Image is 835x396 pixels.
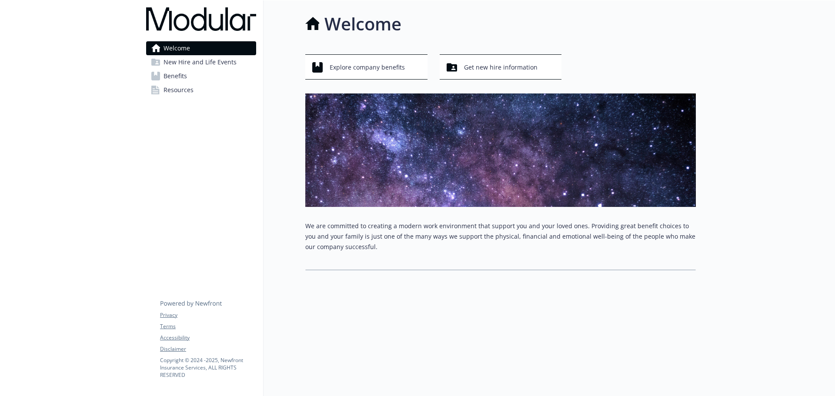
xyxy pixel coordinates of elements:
span: Get new hire information [464,59,538,76]
img: overview page banner [305,93,696,207]
a: Welcome [146,41,256,55]
p: We are committed to creating a modern work environment that support you and your loved ones. Prov... [305,221,696,252]
a: Privacy [160,311,256,319]
a: Benefits [146,69,256,83]
a: Accessibility [160,334,256,342]
span: Benefits [164,69,187,83]
span: Resources [164,83,194,97]
a: Resources [146,83,256,97]
a: Terms [160,323,256,330]
span: Welcome [164,41,190,55]
button: Get new hire information [440,54,562,80]
p: Copyright © 2024 - 2025 , Newfront Insurance Services, ALL RIGHTS RESERVED [160,356,256,379]
span: New Hire and Life Events [164,55,237,69]
button: Explore company benefits [305,54,428,80]
span: Explore company benefits [330,59,405,76]
a: Disclaimer [160,345,256,353]
h1: Welcome [324,11,401,37]
a: New Hire and Life Events [146,55,256,69]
